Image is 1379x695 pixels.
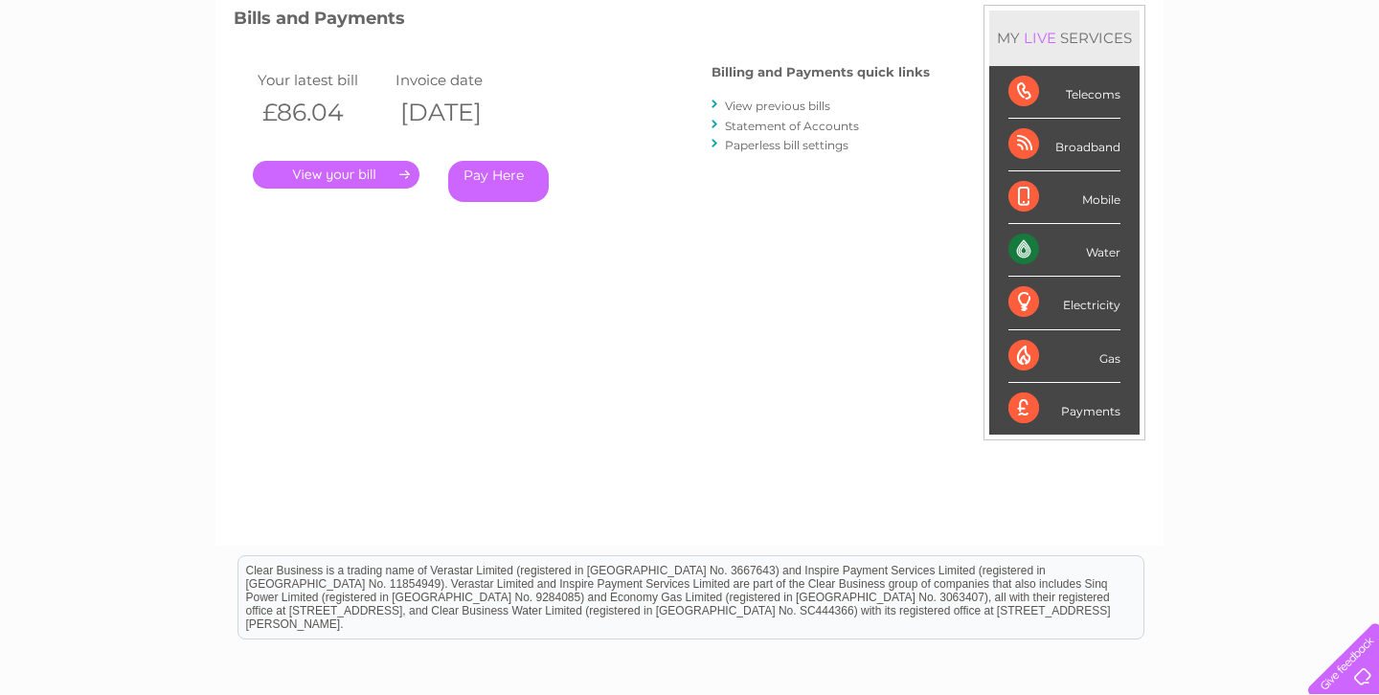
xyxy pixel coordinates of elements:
a: Energy [1090,81,1132,96]
h3: Bills and Payments [234,5,930,38]
th: [DATE] [391,93,529,132]
a: Blog [1212,81,1240,96]
a: Water [1042,81,1078,96]
a: Statement of Accounts [725,119,859,133]
td: Invoice date [391,67,529,93]
div: Mobile [1008,171,1120,224]
div: Electricity [1008,277,1120,329]
td: Your latest bill [253,67,391,93]
div: Payments [1008,383,1120,435]
div: Gas [1008,330,1120,383]
a: View previous bills [725,99,830,113]
div: Telecoms [1008,66,1120,119]
a: 0333 014 3131 [1018,10,1150,34]
div: LIVE [1020,29,1060,47]
img: logo.png [48,50,146,108]
div: Water [1008,224,1120,277]
a: Paperless bill settings [725,138,848,152]
div: MY SERVICES [989,11,1140,65]
h4: Billing and Payments quick links [712,65,930,79]
a: Contact [1252,81,1299,96]
a: Telecoms [1143,81,1201,96]
th: £86.04 [253,93,391,132]
a: Pay Here [448,161,549,202]
div: Clear Business is a trading name of Verastar Limited (registered in [GEOGRAPHIC_DATA] No. 3667643... [238,11,1143,93]
div: Broadband [1008,119,1120,171]
a: . [253,161,419,189]
a: Log out [1316,81,1361,96]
